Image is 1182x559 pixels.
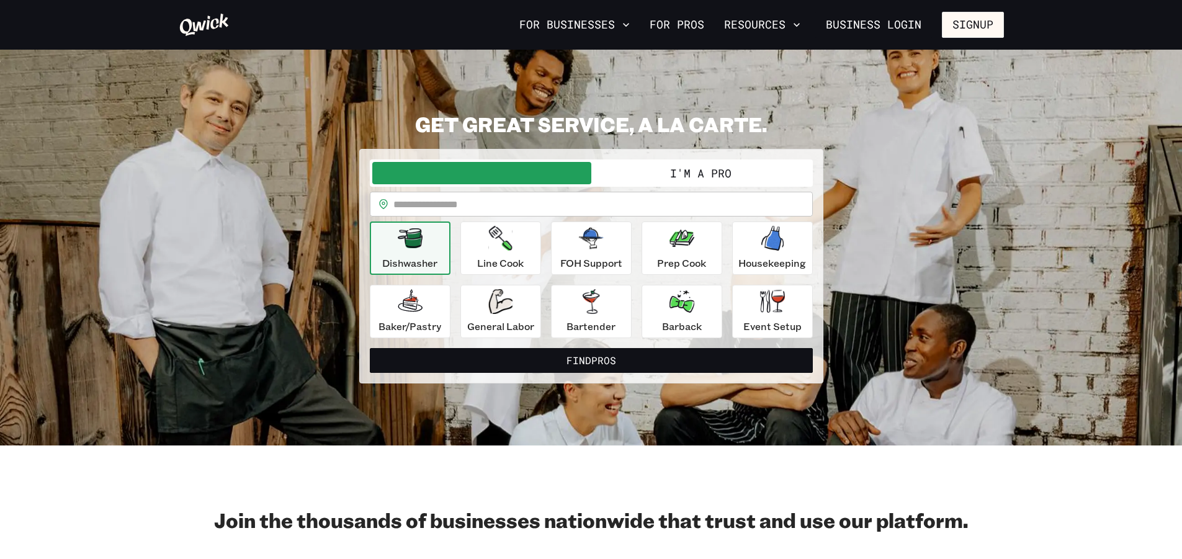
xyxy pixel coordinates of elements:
button: Baker/Pastry [370,285,450,338]
p: Prep Cook [657,256,706,271]
h2: Join the thousands of businesses nationwide that trust and use our platform. [179,508,1004,532]
p: Housekeeping [738,256,806,271]
button: FindPros [370,348,813,373]
button: I'm a Business [372,162,591,184]
h2: GET GREAT SERVICE, A LA CARTE. [359,112,823,136]
p: Dishwasher [382,256,437,271]
button: Bartender [551,285,632,338]
p: Barback [662,319,702,334]
p: Bartender [566,319,616,334]
button: Barback [642,285,722,338]
button: Resources [719,14,805,35]
button: Event Setup [732,285,813,338]
a: Business Login [815,12,932,38]
p: General Labor [467,319,534,334]
button: Prep Cook [642,221,722,275]
button: Signup [942,12,1004,38]
button: Housekeeping [732,221,813,275]
button: For Businesses [514,14,635,35]
button: FOH Support [551,221,632,275]
p: Baker/Pastry [378,319,441,334]
p: Event Setup [743,319,802,334]
p: FOH Support [560,256,622,271]
a: For Pros [645,14,709,35]
button: Dishwasher [370,221,450,275]
button: Line Cook [460,221,541,275]
p: Line Cook [477,256,524,271]
button: I'm a Pro [591,162,810,184]
button: General Labor [460,285,541,338]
